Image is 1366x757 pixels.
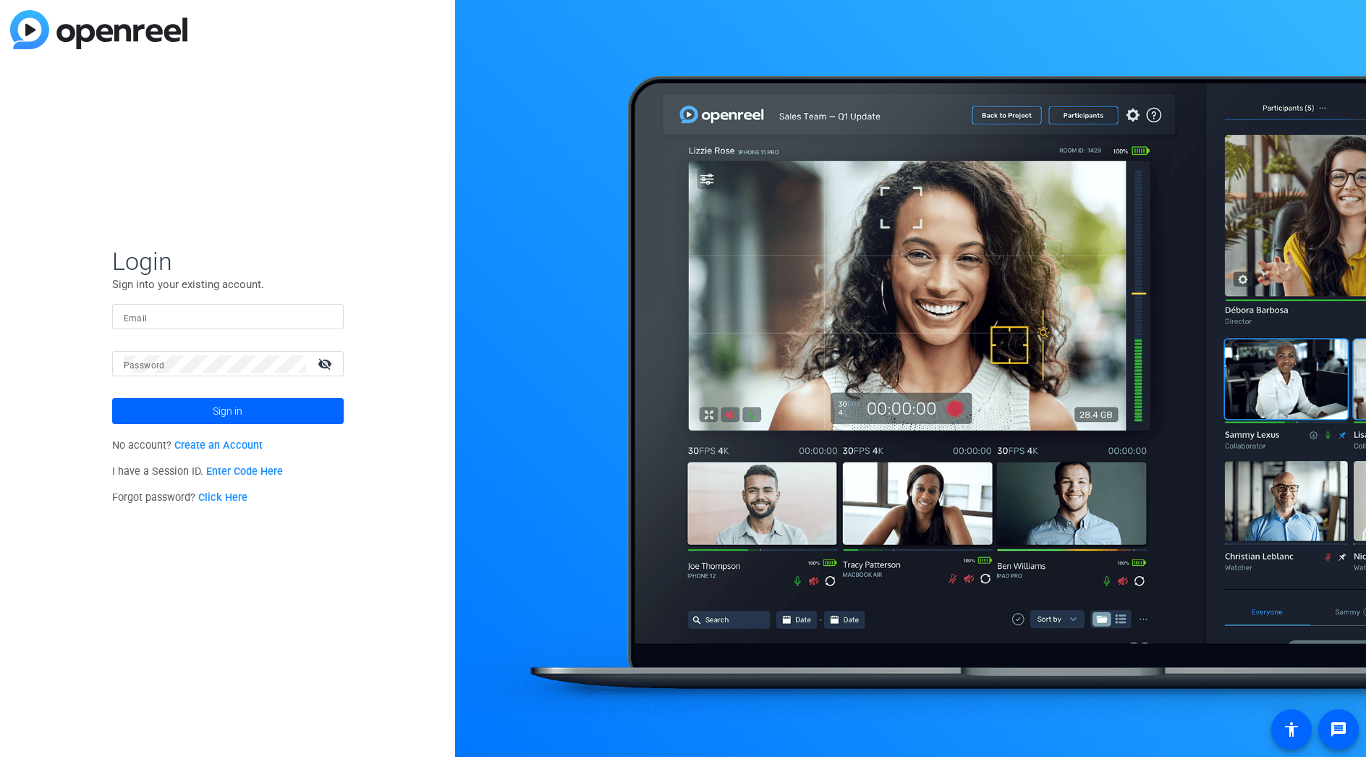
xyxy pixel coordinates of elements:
mat-icon: message [1330,721,1347,738]
span: Sign in [213,393,242,429]
span: Login [112,246,344,276]
button: Sign in [112,398,344,424]
a: Enter Code Here [206,465,283,478]
span: I have a Session ID. [112,465,284,478]
mat-label: Email [124,313,148,323]
input: Enter Email Address [124,308,332,326]
a: Click Here [198,491,247,504]
a: Create an Account [174,439,263,452]
p: Sign into your existing account. [112,276,344,292]
mat-icon: visibility_off [309,353,344,374]
span: No account? [112,439,263,452]
img: blue-gradient.svg [10,10,187,49]
mat-label: Password [124,360,165,371]
mat-icon: accessibility [1283,721,1300,738]
span: Forgot password? [112,491,248,504]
